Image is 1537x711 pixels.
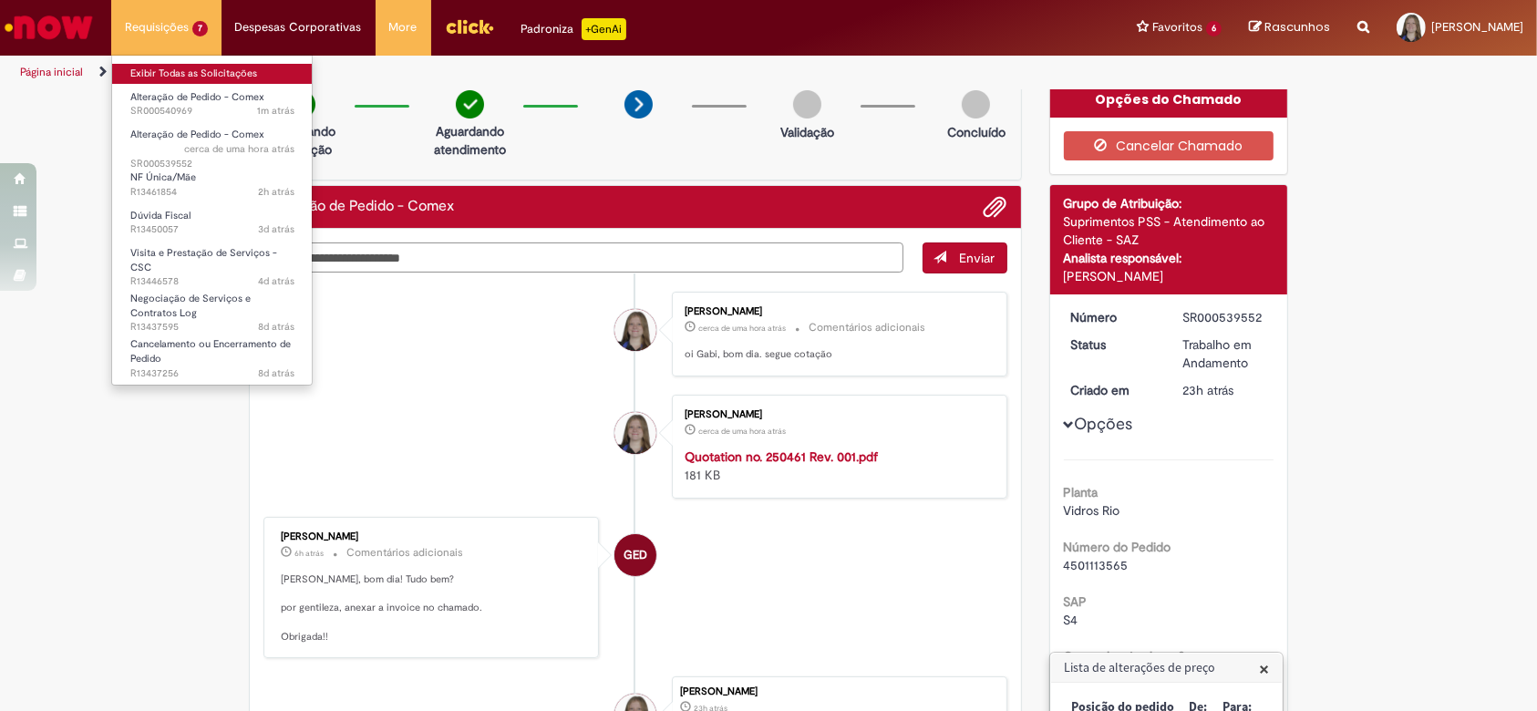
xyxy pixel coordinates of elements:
[258,274,294,288] span: 4d atrás
[184,142,294,156] span: cerca de uma hora atrás
[111,55,313,386] ul: Requisições
[258,222,294,236] span: 3d atrás
[112,88,313,121] a: Aberto SR000540969 : Alteração de Pedido - Comex
[1182,382,1233,398] span: 23h atrás
[456,90,484,118] img: check-circle-green.png
[685,448,988,484] div: 181 KB
[184,142,294,156] time: 29/08/2025 12:53:54
[1051,654,1282,683] h3: Lista de alterações de preço
[426,122,514,159] p: Aguardando atendimento
[685,448,878,465] a: Quotation no. 250461 Rev. 001.pdf
[809,320,925,335] small: Comentários adicionais
[698,426,786,437] time: 29/08/2025 12:53:47
[685,409,988,420] div: [PERSON_NAME]
[624,533,647,577] span: GED
[1064,131,1274,160] button: Cancelar Chamado
[112,168,313,201] a: Aberto R13461854 : NF Única/Mãe
[1249,19,1330,36] a: Rascunhos
[130,128,264,141] span: Alteração de Pedido - Comex
[614,412,656,454] div: Tarsila Fernanda Arroyo Gabriel
[14,56,1011,89] ul: Trilhas de página
[130,337,291,366] span: Cancelamento ou Encerramento de Pedido
[258,366,294,380] time: 21/08/2025 16:04:00
[923,242,1007,273] button: Enviar
[130,90,264,104] span: Alteração de Pedido - Comex
[1259,659,1269,678] button: Close
[112,243,313,283] a: Aberto R13446578 : Visita e Prestação de Serviços - CSC
[1064,212,1274,249] div: Suprimentos PSS - Atendimento ao Cliente - SAZ
[263,242,903,273] textarea: Digite sua mensagem aqui...
[685,347,988,362] p: oi Gabi, bom dia. segue cotação
[130,142,294,170] span: SR000539552
[1259,656,1269,681] span: ×
[698,426,786,437] span: cerca de uma hora atrás
[258,320,294,334] time: 21/08/2025 16:56:53
[698,323,786,334] time: 29/08/2025 12:53:54
[698,323,786,334] span: cerca de uma hora atrás
[130,292,251,320] span: Negociação de Serviços e Contratos Log
[130,185,294,200] span: R13461854
[192,21,208,36] span: 7
[112,335,313,374] a: Aberto R13437256 : Cancelamento ou Encerramento de Pedido
[793,90,821,118] img: img-circle-grey.png
[1050,81,1288,118] div: Opções do Chamado
[257,104,294,118] span: 1m atrás
[20,65,83,79] a: Página inicial
[624,90,653,118] img: arrow-next.png
[962,90,990,118] img: img-circle-grey.png
[112,289,313,328] a: Aberto R13437595 : Negociação de Serviços e Contratos Log
[1182,381,1267,399] div: 28/08/2025 15:00:49
[1064,648,1185,665] b: O que deseja alterar?
[130,209,191,222] span: Dúvida Fiscal
[130,320,294,335] span: R13437595
[1182,335,1267,372] div: Trabalho em Andamento
[614,309,656,351] div: Tarsila Fernanda Arroyo Gabriel
[1264,18,1330,36] span: Rascunhos
[1057,381,1170,399] dt: Criado em
[389,18,418,36] span: More
[680,686,997,697] div: [PERSON_NAME]
[130,366,294,381] span: R13437256
[614,534,656,576] div: Gabriele Estefane Da Silva
[1182,382,1233,398] time: 28/08/2025 15:00:49
[1064,484,1099,500] b: Planta
[1064,612,1078,628] span: S4
[258,185,294,199] span: 2h atrás
[346,545,463,561] small: Comentários adicionais
[125,18,189,36] span: Requisições
[780,123,834,141] p: Validação
[1064,194,1274,212] div: Grupo de Atribuição:
[130,222,294,237] span: R13450057
[1064,249,1274,267] div: Analista responsável:
[521,18,626,40] div: Padroniza
[130,274,294,289] span: R13446578
[112,125,313,164] a: Aberto SR000539552 : Alteração de Pedido - Comex
[235,18,362,36] span: Despesas Corporativas
[1064,593,1088,610] b: SAP
[1064,539,1171,555] b: Número do Pedido
[947,123,1006,141] p: Concluído
[960,250,995,266] span: Enviar
[1057,335,1170,354] dt: Status
[1152,18,1202,36] span: Favoritos
[1431,19,1523,35] span: [PERSON_NAME]
[1064,557,1129,573] span: 4501113565
[258,320,294,334] span: 8d atrás
[257,104,294,118] time: 29/08/2025 13:42:07
[258,185,294,199] time: 29/08/2025 11:26:45
[1064,267,1274,285] div: [PERSON_NAME]
[263,199,454,215] h2: Alteração de Pedido - Comex Histórico de tíquete
[112,64,313,84] a: Exibir Todas as Solicitações
[294,548,324,559] time: 29/08/2025 08:10:52
[685,306,988,317] div: [PERSON_NAME]
[258,366,294,380] span: 8d atrás
[1206,21,1222,36] span: 6
[281,572,584,644] p: [PERSON_NAME], bom dia! Tudo bem? por gentileza, anexar a invoice no chamado. Obrigada!!
[445,13,494,40] img: click_logo_yellow_360x200.png
[1057,308,1170,326] dt: Número
[112,206,313,240] a: Aberto R13450057 : Dúvida Fiscal
[130,104,294,118] span: SR000540969
[258,222,294,236] time: 26/08/2025 17:43:01
[130,170,196,184] span: NF Única/Mãe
